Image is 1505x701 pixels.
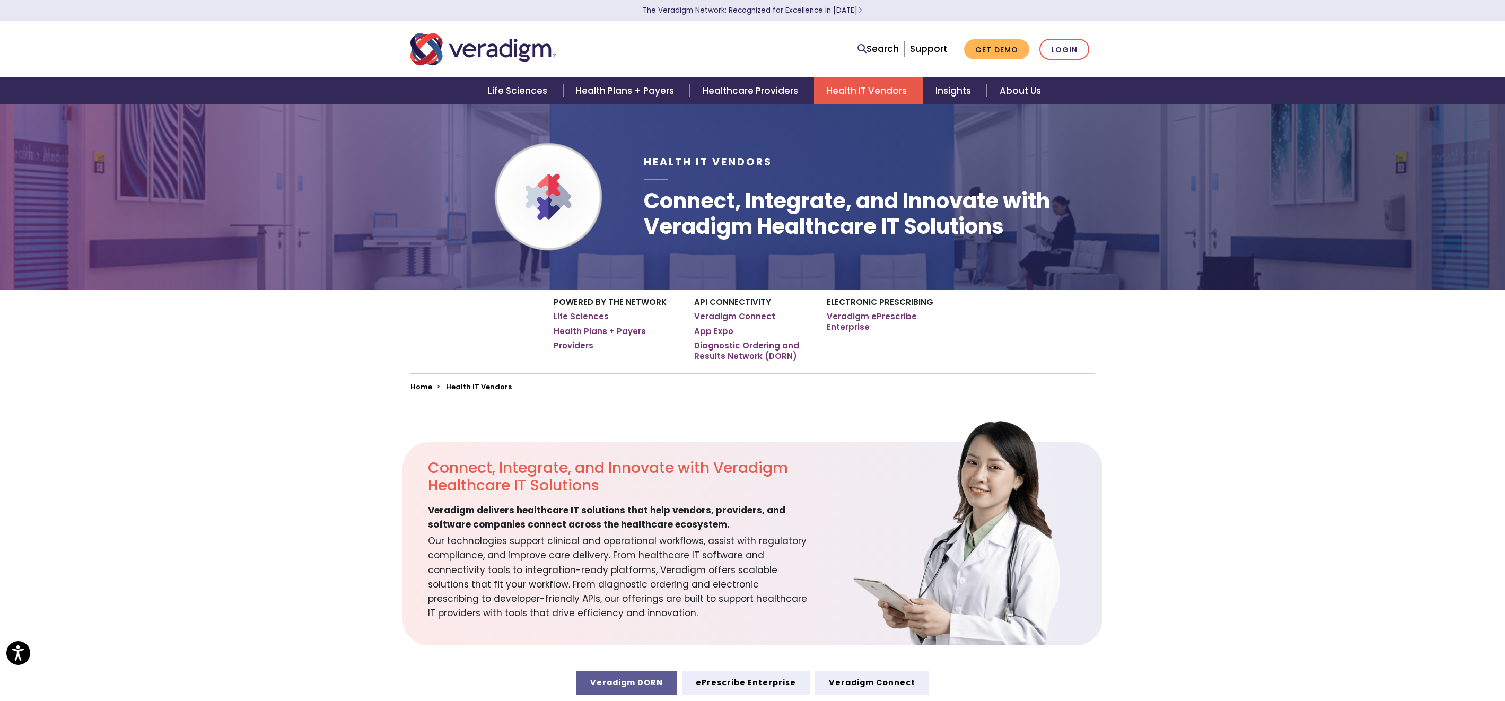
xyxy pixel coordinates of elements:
[428,459,811,495] h2: Connect, Integrate, and Innovate with Veradigm Healthcare IT Solutions
[857,42,899,56] a: Search
[987,77,1054,104] a: About Us
[428,503,811,532] span: Veradigm delivers healthcare IT solutions that help vendors, providers, and software companies co...
[410,382,432,392] a: Home
[814,77,923,104] a: Health IT Vendors
[694,311,775,322] a: Veradigm Connect
[910,42,947,55] a: Support
[923,77,987,104] a: Insights
[853,421,1060,646] img: doctor-healthcare-it-solutions.png
[964,39,1029,60] a: Get Demo
[643,5,862,15] a: The Veradigm Network: Recognized for Excellence in [DATE]Learn More
[690,77,814,104] a: Healthcare Providers
[428,532,811,620] span: Our technologies support clinical and operational workflows, assist with regulatory compliance, a...
[576,671,677,694] a: Veradigm DORN
[554,311,609,322] a: Life Sciences
[857,5,862,15] span: Learn More
[554,340,593,351] a: Providers
[827,311,951,332] a: Veradigm ePrescribe Enterprise
[554,326,646,337] a: Health Plans + Payers
[815,671,929,694] a: Veradigm Connect
[682,671,810,694] a: ePrescribe Enterprise
[644,155,772,169] span: Health IT Vendors
[694,340,811,361] a: Diagnostic Ordering and Results Network (DORN)
[563,77,690,104] a: Health Plans + Payers
[1039,39,1089,60] a: Login
[475,77,563,104] a: Life Sciences
[410,32,556,67] img: Veradigm logo
[694,326,733,337] a: App Expo
[644,188,1095,239] h1: Connect, Integrate, and Innovate with Veradigm Healthcare IT Solutions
